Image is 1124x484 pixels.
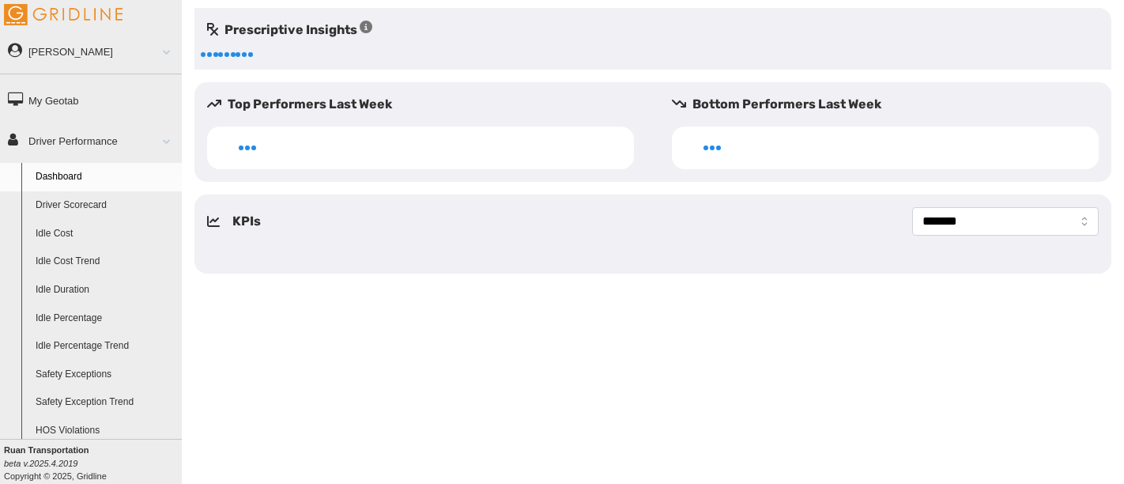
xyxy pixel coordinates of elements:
a: Idle Cost [28,220,182,248]
h5: Bottom Performers Last Week [672,95,1111,114]
h5: Prescriptive Insights [207,21,372,40]
h5: Top Performers Last Week [207,95,647,114]
div: Copyright © 2025, Gridline [4,444,182,482]
h5: KPIs [232,212,261,231]
a: Idle Cost Trend [28,248,182,276]
b: Ruan Transportation [4,445,89,455]
a: Idle Duration [28,276,182,304]
img: Gridline [4,4,123,25]
a: Safety Exceptions [28,361,182,389]
a: Dashboard [28,163,182,191]
a: Idle Percentage [28,304,182,333]
a: Driver Scorecard [28,191,182,220]
a: Safety Exception Trend [28,388,182,417]
i: beta v.2025.4.2019 [4,459,77,468]
a: HOS Violations [28,417,182,445]
a: Idle Percentage Trend [28,332,182,361]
